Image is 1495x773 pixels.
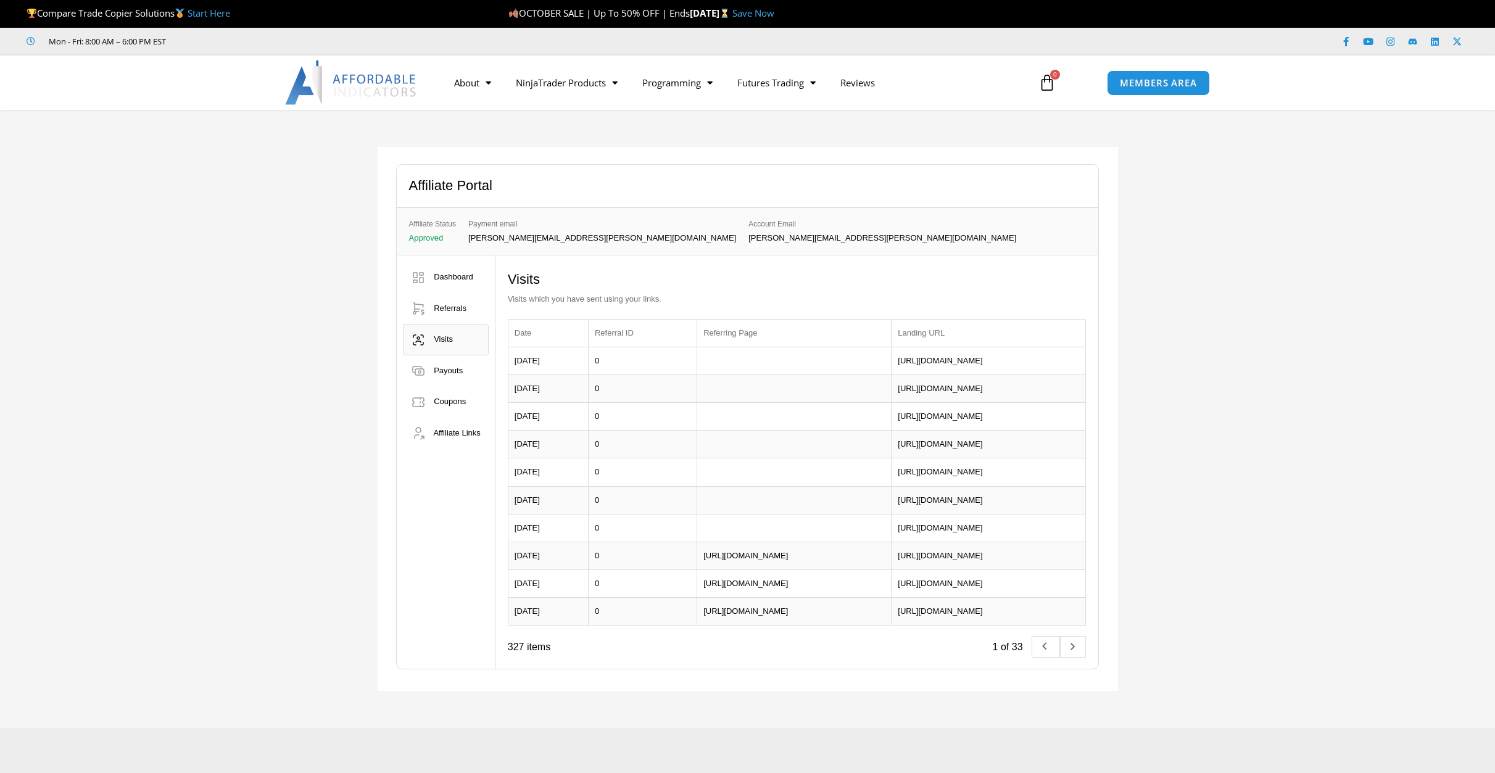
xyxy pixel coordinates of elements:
td: [URL][DOMAIN_NAME] [892,431,1086,458]
a: 0 [1020,65,1074,101]
td: [URL][DOMAIN_NAME] [892,598,1086,626]
h2: Visits [508,271,1087,289]
td: 0 [588,542,697,569]
img: 🥇 [175,9,184,18]
td: [URL][DOMAIN_NAME] [697,569,892,597]
td: [DATE] [508,569,588,597]
a: Programming [630,68,725,97]
span: Referral ID [595,328,634,337]
span: Dashboard [434,272,473,281]
a: Save Now [732,7,774,19]
td: [URL][DOMAIN_NAME] [892,374,1086,402]
a: Futures Trading [725,68,828,97]
a: Start Here [188,7,230,19]
td: [URL][DOMAIN_NAME] [892,486,1086,514]
img: LogoAI | Affordable Indicators – NinjaTrader [285,60,418,105]
td: 0 [588,374,697,402]
a: Dashboard [403,262,489,293]
span: Account Email [748,217,1016,231]
p: Visits which you have sent using your links. [508,292,1087,307]
span: Affiliate Status [409,217,457,231]
p: [PERSON_NAME][EMAIL_ADDRESS][PERSON_NAME][DOMAIN_NAME] [468,234,736,242]
td: [URL][DOMAIN_NAME] [892,569,1086,597]
span: MEMBERS AREA [1120,78,1197,88]
a: Coupons [403,386,489,418]
td: 0 [588,431,697,458]
img: ⌛ [720,9,729,18]
span: Coupons [434,397,466,406]
nav: Menu [442,68,1024,97]
td: 0 [588,347,697,374]
span: Date [515,328,531,337]
span: 0 [1050,70,1060,80]
td: [DATE] [508,598,588,626]
td: [URL][DOMAIN_NAME] [892,347,1086,374]
span: Visits [434,334,453,344]
p: Approved [409,234,457,242]
td: [URL][DOMAIN_NAME] [892,542,1086,569]
img: 🍂 [509,9,518,18]
td: 0 [588,514,697,542]
h2: Affiliate Portal [409,177,492,195]
td: [URL][DOMAIN_NAME] [697,542,892,569]
strong: [DATE] [690,7,732,19]
td: [DATE] [508,458,588,486]
a: Affiliate Links [403,418,489,449]
span: OCTOBER SALE | Up To 50% OFF | Ends [508,7,690,19]
div: 327 items [508,638,550,656]
td: [URL][DOMAIN_NAME] [892,403,1086,431]
span: Compare Trade Copier Solutions [27,7,230,19]
td: [DATE] [508,486,588,514]
span: Mon - Fri: 8:00 AM – 6:00 PM EST [46,34,166,49]
a: About [442,68,503,97]
a: MEMBERS AREA [1107,70,1210,96]
p: [PERSON_NAME][EMAIL_ADDRESS][PERSON_NAME][DOMAIN_NAME] [748,234,1016,242]
td: 0 [588,598,697,626]
span: Payouts [434,366,463,375]
a: NinjaTrader Products [503,68,630,97]
td: [DATE] [508,431,588,458]
span: Referring Page [703,328,757,337]
td: [DATE] [508,403,588,431]
td: 0 [588,403,697,431]
td: [URL][DOMAIN_NAME] [697,598,892,626]
a: Reviews [828,68,887,97]
td: [DATE] [508,347,588,374]
span: Landing URL [898,328,945,337]
td: 0 [588,458,697,486]
img: 🏆 [27,9,36,18]
td: 0 [588,569,697,597]
a: Payouts [403,355,489,387]
td: [URL][DOMAIN_NAME] [892,458,1086,486]
td: [DATE] [508,542,588,569]
span: Referrals [434,304,466,313]
a: Visits [403,324,489,355]
td: 0 [588,486,697,514]
td: [URL][DOMAIN_NAME] [892,514,1086,542]
td: [DATE] [508,514,588,542]
iframe: Customer reviews powered by Trustpilot [183,35,368,48]
a: Referrals [403,293,489,324]
span: Payment email [468,217,736,231]
span: 1 of 33 [993,642,1023,652]
span: Affiliate Links [433,428,480,437]
td: [DATE] [508,374,588,402]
